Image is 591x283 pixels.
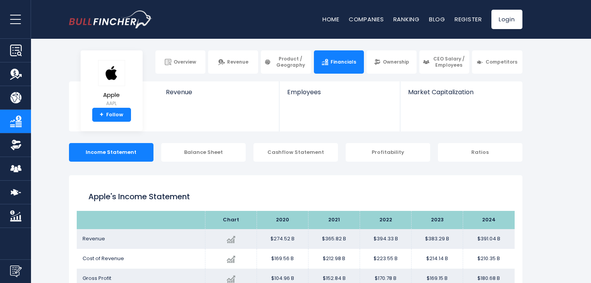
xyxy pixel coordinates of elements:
div: Profitability [346,143,430,162]
a: Go to homepage [69,10,152,28]
a: Revenue [158,81,279,109]
td: $214.14 B [412,249,463,269]
a: Apple AAPL [98,60,126,108]
td: $394.33 B [360,229,412,249]
div: Ratios [438,143,522,162]
td: $274.52 B [257,229,308,249]
span: Employees [287,88,392,96]
a: Product / Geography [261,50,311,74]
span: Product / Geography [273,56,307,68]
a: Market Capitalization [400,81,521,109]
td: $169.56 B [257,249,308,269]
a: Revenue [208,50,258,74]
span: Revenue [166,88,272,96]
span: Ownership [383,59,409,65]
span: Cost of Revenue [83,255,124,262]
span: Financials [331,59,356,65]
a: Financials [314,50,364,74]
a: +Follow [92,108,131,122]
th: 2024 [463,211,515,229]
a: Register [455,15,482,23]
a: CEO Salary / Employees [419,50,469,74]
span: Market Capitalization [408,88,513,96]
h1: Apple's Income Statement [88,191,503,202]
div: Income Statement [69,143,153,162]
a: Login [491,10,522,29]
a: Home [322,15,339,23]
span: Gross Profit [83,274,111,282]
span: Competitors [486,59,517,65]
a: Overview [155,50,205,74]
small: AAPL [98,100,125,107]
a: Ranking [393,15,420,23]
td: $391.04 B [463,229,515,249]
a: Ownership [367,50,417,74]
a: Blog [429,15,445,23]
span: Revenue [227,59,248,65]
td: $210.35 B [463,249,515,269]
div: Cashflow Statement [253,143,338,162]
a: Competitors [472,50,522,74]
td: $383.29 B [412,229,463,249]
th: 2021 [308,211,360,229]
td: $365.82 B [308,229,360,249]
span: Overview [174,59,196,65]
th: 2020 [257,211,308,229]
a: Companies [349,15,384,23]
a: Employees [279,81,400,109]
span: Revenue [83,235,105,242]
img: bullfincher logo [69,10,152,28]
span: CEO Salary / Employees [432,56,466,68]
th: Chart [205,211,257,229]
strong: + [100,111,103,118]
div: Balance Sheet [161,143,246,162]
th: 2023 [412,211,463,229]
td: $212.98 B [308,249,360,269]
span: Apple [98,92,125,98]
th: 2022 [360,211,412,229]
td: $223.55 B [360,249,412,269]
img: Ownership [10,139,22,151]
